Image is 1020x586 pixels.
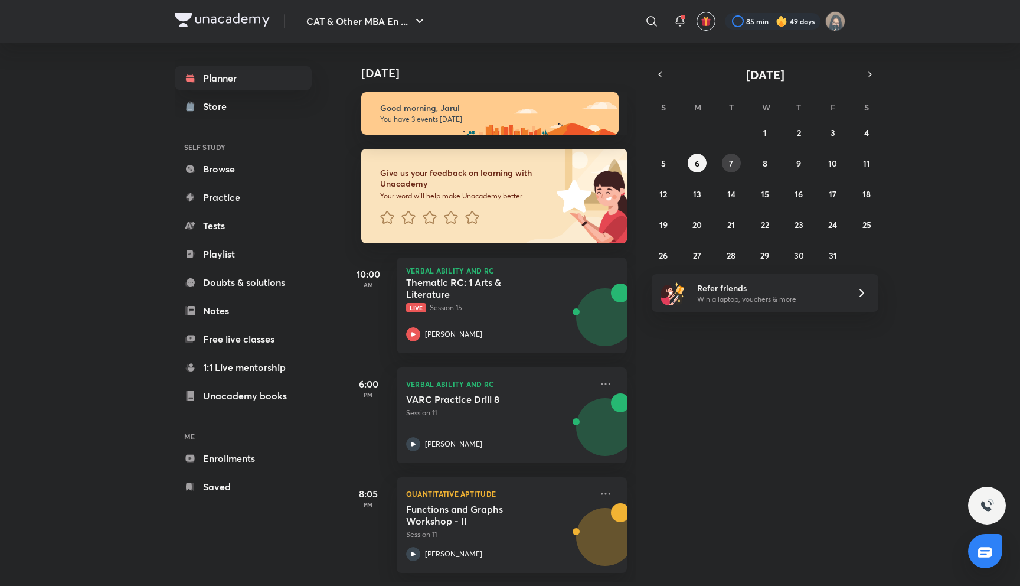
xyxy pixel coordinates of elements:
p: [PERSON_NAME] [425,439,482,450]
img: Company Logo [175,13,270,27]
button: October 6, 2025 [688,154,707,172]
abbr: October 21, 2025 [727,219,735,230]
a: Free live classes [175,327,312,351]
p: PM [345,391,392,398]
span: [DATE] [746,67,784,83]
span: Live [406,303,426,312]
h6: Refer friends [697,282,842,294]
button: October 30, 2025 [789,246,808,265]
p: [PERSON_NAME] [425,549,482,559]
h6: Good morning, Jarul [380,103,608,113]
abbr: October 4, 2025 [864,127,869,138]
abbr: October 16, 2025 [795,188,803,200]
h6: SELF STUDY [175,137,312,157]
button: October 10, 2025 [823,154,842,172]
a: Unacademy books [175,384,312,408]
a: Practice [175,185,312,209]
img: Jarul Jangid [825,11,845,31]
p: Quantitative Aptitude [406,487,591,501]
button: October 15, 2025 [756,184,774,203]
a: Planner [175,66,312,90]
abbr: October 7, 2025 [729,158,733,169]
a: Playlist [175,242,312,266]
abbr: October 2, 2025 [797,127,801,138]
abbr: Monday [694,102,701,113]
abbr: October 6, 2025 [695,158,699,169]
button: October 9, 2025 [789,154,808,172]
abbr: October 11, 2025 [863,158,870,169]
p: [PERSON_NAME] [425,329,482,340]
button: October 8, 2025 [756,154,774,172]
h5: 10:00 [345,267,392,281]
abbr: Thursday [796,102,801,113]
button: October 26, 2025 [654,246,673,265]
a: 1:1 Live mentorship [175,356,312,379]
img: Avatar [577,295,633,351]
a: Saved [175,475,312,499]
div: Store [203,99,234,113]
button: [DATE] [668,66,862,83]
button: October 1, 2025 [756,123,774,142]
img: avatar [701,16,711,27]
abbr: October 17, 2025 [829,188,836,200]
button: October 2, 2025 [789,123,808,142]
abbr: October 3, 2025 [831,127,835,138]
abbr: Friday [831,102,835,113]
button: October 13, 2025 [688,184,707,203]
abbr: October 31, 2025 [829,250,837,261]
abbr: October 29, 2025 [760,250,769,261]
button: October 16, 2025 [789,184,808,203]
button: October 3, 2025 [823,123,842,142]
abbr: October 9, 2025 [796,158,801,169]
button: October 17, 2025 [823,184,842,203]
h5: Functions and Graphs Workshop - II [406,503,553,527]
abbr: October 13, 2025 [693,188,701,200]
button: October 18, 2025 [857,184,876,203]
abbr: October 19, 2025 [659,219,668,230]
button: October 12, 2025 [654,184,673,203]
p: Verbal Ability and RC [406,377,591,391]
h5: 6:00 [345,377,392,391]
a: Store [175,95,312,118]
button: October 28, 2025 [722,246,741,265]
abbr: Sunday [661,102,666,113]
button: October 11, 2025 [857,154,876,172]
abbr: October 10, 2025 [828,158,837,169]
p: Your word will help make Unacademy better [380,191,552,201]
abbr: October 12, 2025 [659,188,667,200]
abbr: October 20, 2025 [692,219,702,230]
p: Verbal Ability and RC [406,267,617,274]
abbr: October 30, 2025 [794,250,804,261]
button: October 14, 2025 [722,184,741,203]
button: October 29, 2025 [756,246,774,265]
button: October 24, 2025 [823,215,842,234]
button: avatar [697,12,715,31]
abbr: Tuesday [729,102,734,113]
button: October 4, 2025 [857,123,876,142]
a: Company Logo [175,13,270,30]
abbr: October 14, 2025 [727,188,735,200]
abbr: October 23, 2025 [795,219,803,230]
h5: Thematic RC: 1 Arts & Literature [406,276,553,300]
a: Notes [175,299,312,323]
abbr: October 28, 2025 [727,250,735,261]
p: Session 11 [406,408,591,418]
button: October 22, 2025 [756,215,774,234]
h5: VARC Practice Drill 8 [406,393,553,405]
button: October 20, 2025 [688,215,707,234]
img: referral [661,281,685,305]
p: Session 11 [406,529,591,540]
img: feedback_image [516,149,627,243]
h4: [DATE] [361,66,639,80]
button: October 23, 2025 [789,215,808,234]
h6: Give us your feedback on learning with Unacademy [380,168,552,189]
abbr: October 18, 2025 [862,188,871,200]
abbr: October 22, 2025 [761,219,769,230]
button: October 31, 2025 [823,246,842,265]
img: ttu [980,499,994,513]
p: PM [345,501,392,508]
a: Doubts & solutions [175,271,312,294]
p: You have 3 events [DATE] [380,115,608,124]
p: Win a laptop, vouchers & more [697,294,842,305]
h6: ME [175,427,312,447]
